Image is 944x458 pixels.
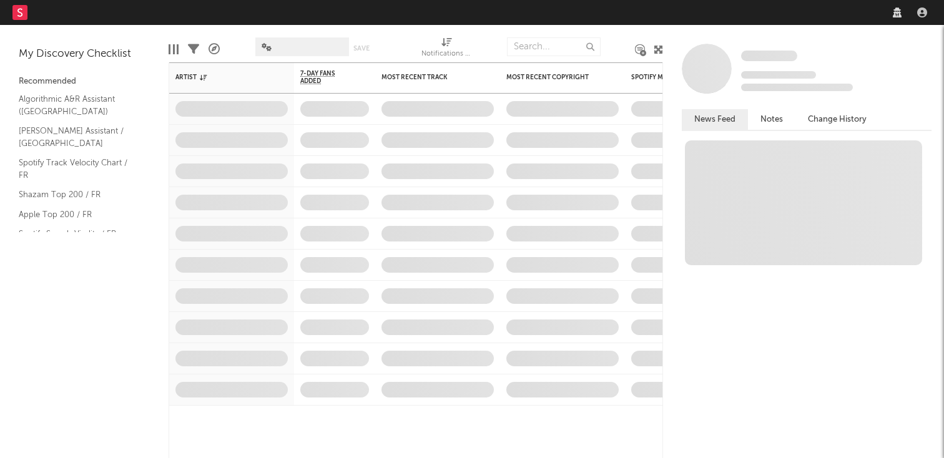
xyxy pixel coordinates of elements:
[682,109,748,130] button: News Feed
[19,92,137,118] a: Algorithmic A&R Assistant ([GEOGRAPHIC_DATA])
[19,156,137,182] a: Spotify Track Velocity Chart / FR
[175,74,269,81] div: Artist
[19,74,150,89] div: Recommended
[188,31,199,67] div: Filters
[795,109,879,130] button: Change History
[741,71,816,79] span: Tracking Since: [DATE]
[209,31,220,67] div: A&R Pipeline
[506,74,600,81] div: Most Recent Copyright
[631,74,725,81] div: Spotify Monthly Listeners
[19,208,137,222] a: Apple Top 200 / FR
[169,31,179,67] div: Edit Columns
[19,227,137,241] a: Spotify Search Virality / FR
[507,37,601,56] input: Search...
[300,70,350,85] span: 7-Day Fans Added
[19,124,137,150] a: [PERSON_NAME] Assistant / [GEOGRAPHIC_DATA]
[741,51,797,61] span: Some Artist
[421,47,471,62] div: Notifications (Artist)
[741,84,853,91] span: 0 fans last week
[741,50,797,62] a: Some Artist
[381,74,475,81] div: Most Recent Track
[421,31,471,67] div: Notifications (Artist)
[353,45,370,52] button: Save
[19,188,137,202] a: Shazam Top 200 / FR
[19,47,150,62] div: My Discovery Checklist
[748,109,795,130] button: Notes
